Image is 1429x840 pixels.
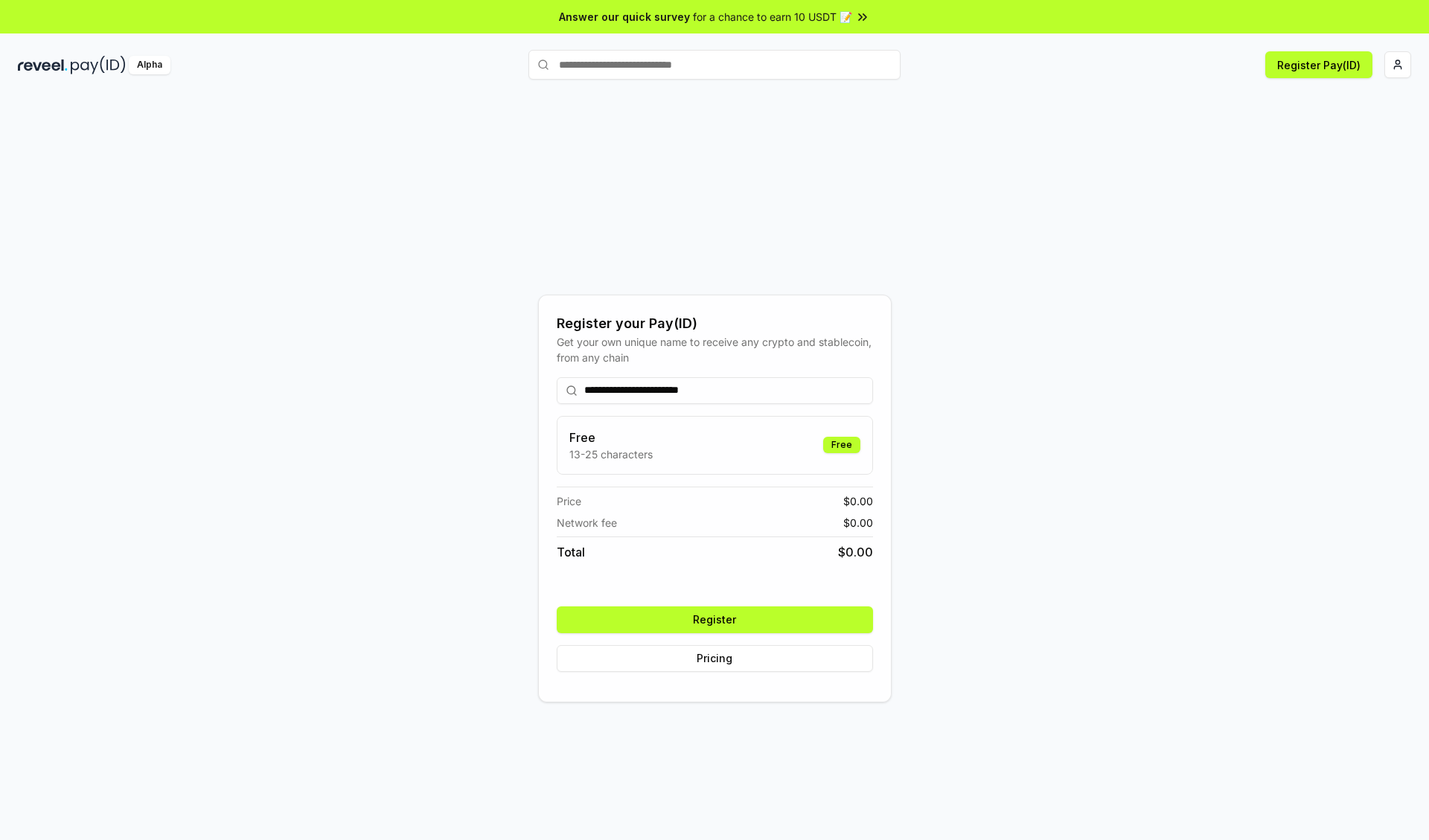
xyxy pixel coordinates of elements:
[843,493,873,509] span: $ 0.00
[557,645,873,672] button: Pricing
[557,606,873,633] button: Register
[569,429,653,446] h3: Free
[557,313,873,334] div: Register your Pay(ID)
[557,515,617,530] span: Network fee
[18,56,68,74] img: reveel_dark
[693,9,852,25] span: for a chance to earn 10 USDT 📝
[557,493,581,509] span: Price
[569,446,653,462] p: 13-25 characters
[559,9,690,25] span: Answer our quick survey
[843,515,873,530] span: $ 0.00
[557,543,585,561] span: Total
[557,334,873,365] div: Get your own unique name to receive any crypto and stablecoin, from any chain
[71,56,126,74] img: pay_id
[823,437,860,453] div: Free
[129,56,170,74] div: Alpha
[838,543,873,561] span: $ 0.00
[1265,51,1372,78] button: Register Pay(ID)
